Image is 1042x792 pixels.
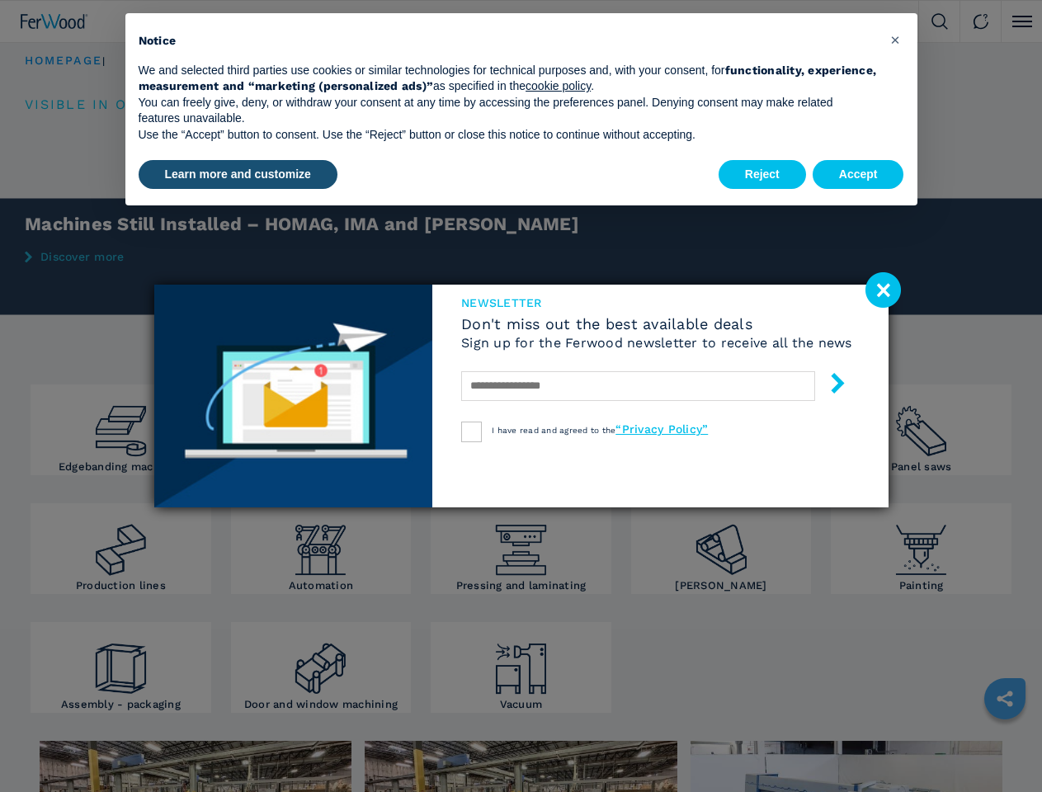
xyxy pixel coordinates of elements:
button: Accept [813,160,904,190]
span: × [890,30,900,49]
h6: Sign up for the Ferwood newsletter to receive all the news [461,337,852,350]
p: Use the “Accept” button to consent. Use the “Reject” button or close this notice to continue with... [139,127,878,144]
a: “Privacy Policy” [615,422,708,436]
button: submit-button [811,366,848,405]
p: We and selected third parties use cookies or similar technologies for technical purposes and, wit... [139,63,878,95]
button: Close this notice [883,26,909,53]
span: newsletter [461,297,852,309]
span: Don't miss out the best available deals [461,317,852,332]
span: I have read and agreed to the [492,426,708,435]
strong: functionality, experience, measurement and “marketing (personalized ads)” [139,64,877,93]
h2: Notice [139,33,878,49]
img: Newsletter image [154,285,433,507]
a: cookie policy [526,79,591,92]
button: Learn more and customize [139,160,337,190]
button: Reject [719,160,806,190]
p: You can freely give, deny, or withdraw your consent at any time by accessing the preferences pane... [139,95,878,127]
